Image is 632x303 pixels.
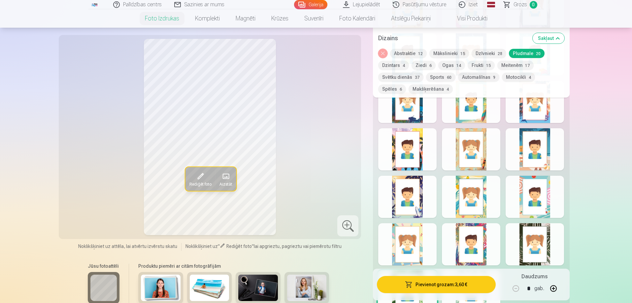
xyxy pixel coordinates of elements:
[378,84,406,94] button: Spēles6
[409,84,453,94] button: Makšķerēšana4
[400,87,402,92] span: 6
[137,9,187,28] a: Foto izdrukas
[390,49,427,58] button: Abstraktie12
[412,61,436,70] button: Ziedi6
[468,61,495,70] button: Frukti15
[525,63,530,68] span: 17
[418,51,423,56] span: 12
[378,73,423,82] button: Svētku dienās37
[438,61,465,70] button: Ogas14
[486,63,491,68] span: 15
[529,75,531,80] span: 4
[185,167,215,191] button: Rediģēt foto
[530,1,537,9] span: 0
[185,244,218,249] span: Noklikšķiniet uz
[219,182,232,187] span: Aizstāt
[228,9,263,28] a: Magnēti
[187,9,228,28] a: Komplekti
[215,167,236,191] button: Aizstāt
[493,75,495,80] span: 9
[403,63,405,68] span: 4
[502,73,535,82] button: Motocikli4
[472,49,506,58] button: Dzīvnieki28
[458,73,499,82] button: Automašīnas9
[415,75,419,80] span: 37
[456,63,461,68] span: 14
[509,49,545,58] button: Pludmale20
[426,73,455,82] button: Sports60
[429,49,469,58] button: Mākslinieki15
[378,61,409,70] button: Dzintars4
[497,61,534,70] button: Meitenēm17
[254,244,342,249] span: lai apgrieztu, pagrieztu vai piemērotu filtru
[383,9,439,28] a: Atslēgu piekariņi
[91,3,98,7] img: /fa1
[377,276,495,293] button: Pievienot grozam:3,60 €
[534,281,544,296] div: gab.
[252,244,254,249] span: "
[429,63,432,68] span: 6
[536,51,541,56] span: 20
[521,273,548,281] h5: Daudzums
[533,33,564,44] button: Sakļaut
[447,75,451,80] span: 60
[218,244,220,249] span: "
[78,243,177,250] span: Noklikšķiniet uz attēla, lai atvērtu izvērstu skatu
[88,263,119,269] h6: Jūsu fotoattēli
[136,263,332,269] h6: Produktu piemēri ar citām fotogrāfijām
[447,87,449,92] span: 4
[331,9,383,28] a: Foto kalendāri
[263,9,296,28] a: Krūzes
[296,9,331,28] a: Suvenīri
[378,34,527,43] h5: Dizains
[189,182,211,187] span: Rediģēt foto
[498,51,502,56] span: 28
[460,51,465,56] span: 15
[226,244,252,249] span: Rediģēt foto
[439,9,495,28] a: Visi produkti
[514,1,527,9] span: Grozs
